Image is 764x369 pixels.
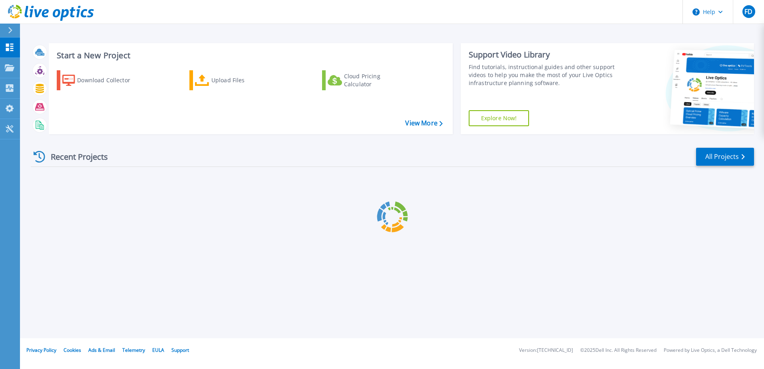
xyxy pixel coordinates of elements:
div: Support Video Library [469,50,618,60]
span: FD [744,8,752,15]
div: Cloud Pricing Calculator [344,72,408,88]
a: Ads & Email [88,347,115,353]
a: Download Collector [57,70,146,90]
div: Download Collector [77,72,141,88]
a: Privacy Policy [26,347,56,353]
h3: Start a New Project [57,51,442,60]
a: Upload Files [189,70,279,90]
li: Powered by Live Optics, a Dell Technology [664,348,757,353]
div: Upload Files [211,72,275,88]
li: Version: [TECHNICAL_ID] [519,348,573,353]
a: All Projects [696,148,754,166]
a: Cookies [64,347,81,353]
li: © 2025 Dell Inc. All Rights Reserved [580,348,657,353]
div: Recent Projects [31,147,119,167]
a: Support [171,347,189,353]
a: View More [405,119,442,127]
a: Cloud Pricing Calculator [322,70,411,90]
div: Find tutorials, instructional guides and other support videos to help you make the most of your L... [469,63,618,87]
a: EULA [152,347,164,353]
a: Explore Now! [469,110,529,126]
a: Telemetry [122,347,145,353]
